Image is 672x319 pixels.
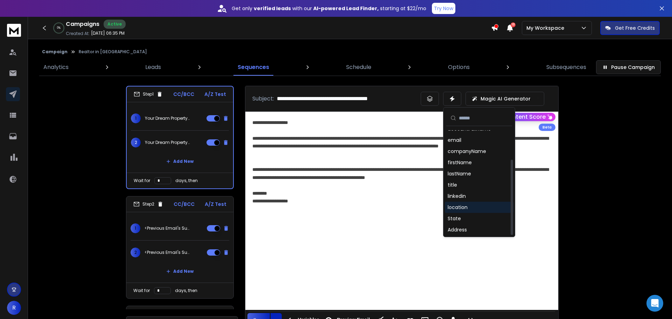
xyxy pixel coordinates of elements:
h1: Campaigns [66,20,99,28]
p: Options [448,63,470,71]
span: 1 [131,113,141,123]
p: 0 % [57,26,61,30]
p: Your Dream Property Awaits in {{location}}! [145,140,190,145]
p: days, then [175,178,198,183]
a: Schedule [342,59,376,76]
div: Step 1 [134,91,163,97]
p: [DATE] 06:35 PM [91,30,125,36]
p: Get only with our starting at $22/mo [232,5,426,12]
div: companyName [448,148,486,155]
li: Step1CC/BCCA/Z Test1Your Dream Property Awaits in {{location}}!2Your Dream Property Awaits in {{l... [126,86,234,189]
div: State [448,215,461,222]
button: R [7,301,21,315]
img: logo [7,24,21,37]
p: Sequences [238,63,269,71]
p: A/Z Test [204,91,226,98]
p: Magic AI Generator [481,95,531,102]
button: Try Now [432,3,455,14]
div: Open Intercom Messenger [646,295,663,312]
a: Subsequences [542,59,590,76]
p: Created At: [66,31,90,36]
p: CC/BCC [173,91,194,98]
span: 10 [511,22,516,27]
div: email [448,137,461,144]
p: Leads [145,63,161,71]
button: Add New [161,154,199,168]
a: Sequences [233,59,273,76]
p: <Previous Email's Subject> [145,226,189,231]
div: firstName [448,159,472,166]
div: Address [448,226,467,233]
button: Pause Campaign [596,60,661,74]
span: 2 [131,138,141,147]
p: A/Z Test [205,201,226,208]
a: Leads [141,59,165,76]
button: Get Free Credits [600,21,660,35]
p: Try Now [434,5,453,12]
p: Subject: [252,95,274,103]
div: Step 2 [133,201,163,207]
div: Beta [539,124,555,131]
a: Options [444,59,474,76]
a: Analytics [39,59,73,76]
p: Schedule [346,63,371,71]
strong: AI-powered Lead Finder, [313,5,379,12]
div: location [448,204,468,211]
div: Active [104,20,126,29]
button: Get Content Score [489,113,555,121]
strong: verified leads [254,5,291,12]
span: 1 [131,223,140,233]
div: title [448,181,457,188]
p: Realtor in [GEOGRAPHIC_DATA] [79,49,147,55]
p: My Workspace [526,25,567,32]
p: Subsequences [546,63,586,71]
button: Add New [161,264,199,278]
span: 2 [131,248,140,257]
div: linkedin [448,193,466,200]
div: lastName [448,170,471,177]
p: days, then [175,288,197,293]
p: CC/BCC [174,201,195,208]
button: Magic AI Generator [465,92,544,106]
p: Your Dream Property Awaits in {{location}}! [145,116,190,121]
li: Step2CC/BCCA/Z Test1<Previous Email's Subject>2<Previous Email's Subject>Add NewWait fordays, then [126,196,234,299]
button: Campaign [42,49,68,55]
p: Wait for [134,178,150,183]
p: <Previous Email's Subject> [145,250,189,255]
p: Get Free Credits [615,25,655,32]
p: Analytics [43,63,69,71]
p: Wait for [133,288,150,293]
